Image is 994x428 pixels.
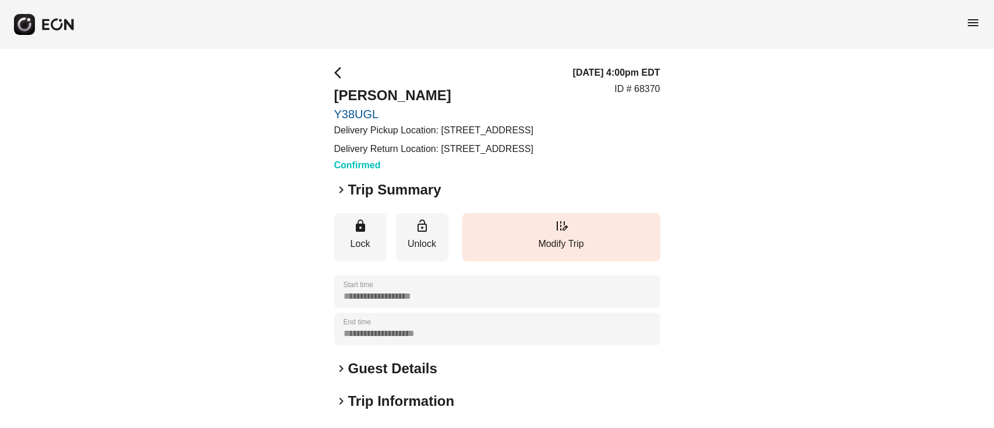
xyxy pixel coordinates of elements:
h2: Guest Details [348,359,437,378]
h2: [PERSON_NAME] [334,86,533,105]
h3: [DATE] 4:00pm EDT [573,66,660,80]
a: Y38UGL [334,107,533,121]
p: ID # 68370 [614,82,660,96]
p: Modify Trip [468,237,655,251]
p: Delivery Return Location: [STREET_ADDRESS] [334,142,533,156]
span: keyboard_arrow_right [334,183,348,197]
span: lock [353,219,367,233]
span: edit_road [554,219,568,233]
h3: Confirmed [334,158,533,172]
span: menu [966,16,980,30]
button: Unlock [396,213,448,261]
span: lock_open [415,219,429,233]
button: Lock [334,213,387,261]
p: Unlock [402,237,443,251]
span: keyboard_arrow_right [334,394,348,408]
p: Delivery Pickup Location: [STREET_ADDRESS] [334,123,533,137]
span: keyboard_arrow_right [334,362,348,376]
span: arrow_back_ios [334,66,348,80]
p: Lock [340,237,381,251]
button: Modify Trip [462,213,660,261]
h2: Trip Summary [348,181,441,199]
h2: Trip Information [348,392,455,411]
